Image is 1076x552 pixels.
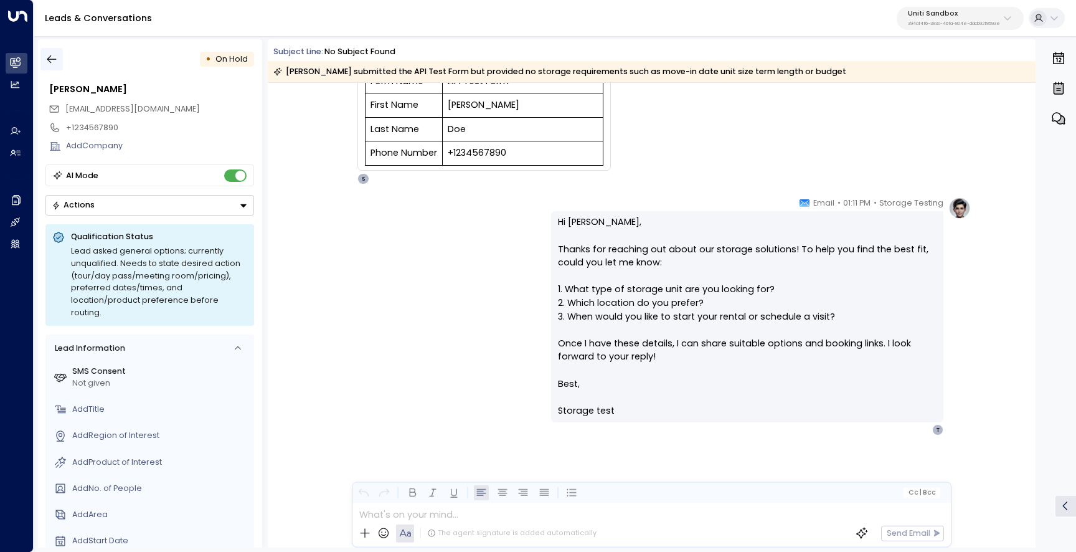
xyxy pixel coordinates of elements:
[558,378,580,391] span: Best,
[45,195,254,216] button: Actions
[813,197,834,209] span: Email
[356,485,371,501] button: Undo
[71,231,247,242] p: Qualification Status
[874,197,877,209] span: •
[72,430,250,442] div: AddRegion of Interest
[443,117,603,141] td: Doe
[904,487,940,498] button: Cc|Bcc
[843,197,871,209] span: 01:11 PM
[273,46,323,57] span: Subject Line:
[273,65,846,78] div: [PERSON_NAME] submitted the API Test Form but provided no storage requirements such as move-in da...
[72,535,250,547] div: AddStart Date
[908,10,1000,17] p: Uniti Sandbox
[65,103,200,114] span: [EMAIL_ADDRESS][DOMAIN_NAME]
[52,200,95,210] div: Actions
[897,7,1024,30] button: Uniti Sandbox394af4f6-3830-46fa-804e-ddcb92f8593e
[50,343,125,355] div: Lead Information
[72,404,250,416] div: AddTitle
[45,195,254,216] div: Button group with a nested menu
[838,197,841,209] span: •
[908,21,1000,26] p: 394af4f6-3830-46fa-804e-ddcb92f8593e
[65,103,200,115] span: test@example.com
[66,122,254,134] div: +1234567890
[948,197,971,219] img: profile-logo.png
[879,197,943,209] span: Storage Testing
[49,83,254,97] div: [PERSON_NAME]
[366,93,443,118] td: First Name
[324,46,395,58] div: No subject found
[357,173,369,184] div: S
[443,141,603,166] td: +1234567890
[427,528,597,538] div: The agent signature is added automatically
[920,489,922,497] span: |
[72,378,250,389] div: Not given
[443,93,603,118] td: [PERSON_NAME]
[215,54,248,64] span: On Hold
[72,457,250,469] div: AddProduct of Interest
[72,366,250,378] label: SMS Consent
[932,424,943,435] div: T
[45,12,152,24] a: Leads & Conversations
[558,216,937,377] p: Hi [PERSON_NAME], Thanks for reaching out about our storage solutions! To help you find the best ...
[908,489,936,497] span: Cc Bcc
[66,169,98,182] div: AI Mode
[558,404,615,418] span: Storage test
[377,485,392,501] button: Redo
[366,141,443,166] td: Phone Number
[66,140,254,152] div: AddCompany
[366,117,443,141] td: Last Name
[72,509,250,521] div: AddArea
[72,483,250,495] div: AddNo. of People
[205,49,211,69] div: •
[71,245,247,319] div: Lead asked general options; currently unqualified. Needs to state desired action (tour/day pass/m...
